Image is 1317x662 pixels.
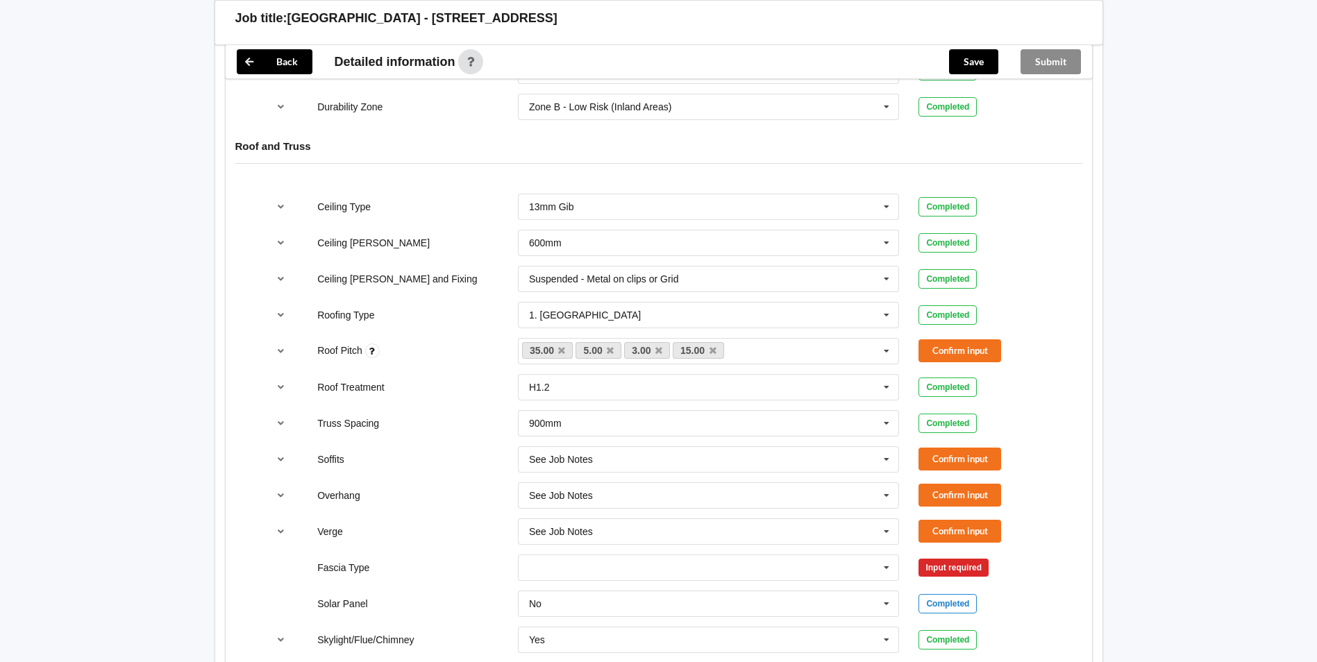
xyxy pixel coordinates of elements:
[317,382,385,393] label: Roof Treatment
[317,454,344,465] label: Soffits
[624,342,670,359] a: 3.00
[267,303,294,328] button: reference-toggle
[317,490,360,501] label: Overhang
[317,273,477,285] label: Ceiling [PERSON_NAME] and Fixing
[918,414,977,433] div: Completed
[529,202,574,212] div: 13mm Gib
[317,598,367,609] label: Solar Panel
[267,519,294,544] button: reference-toggle
[317,634,414,645] label: Skylight/Flue/Chimney
[317,345,364,356] label: Roof Pitch
[918,594,977,613] div: Completed
[529,527,593,536] div: See Job Notes
[267,375,294,400] button: reference-toggle
[918,197,977,217] div: Completed
[918,269,977,289] div: Completed
[529,599,542,609] div: No
[529,310,641,320] div: 1. [GEOGRAPHIC_DATA]
[267,94,294,119] button: reference-toggle
[237,49,312,74] button: Back
[529,418,562,428] div: 900mm
[267,339,294,364] button: reference-toggle
[267,483,294,508] button: reference-toggle
[529,274,679,284] div: Suspended - Metal on clips or Grid
[267,194,294,219] button: reference-toggle
[673,342,724,359] a: 15.00
[529,635,545,645] div: Yes
[918,377,977,397] div: Completed
[918,233,977,253] div: Completed
[918,559,989,577] div: Input required
[529,455,593,464] div: See Job Notes
[918,484,1001,507] button: Confirm input
[918,97,977,117] div: Completed
[529,382,550,392] div: H1.2
[267,447,294,472] button: reference-toggle
[918,448,1001,470] button: Confirm input
[949,49,998,74] button: Save
[235,10,287,26] h3: Job title:
[918,305,977,325] div: Completed
[529,491,593,500] div: See Job Notes
[267,411,294,436] button: reference-toggle
[522,342,573,359] a: 35.00
[317,101,383,112] label: Durability Zone
[918,630,977,650] div: Completed
[529,238,562,248] div: 600mm
[287,10,557,26] h3: [GEOGRAPHIC_DATA] - [STREET_ADDRESS]
[335,56,455,68] span: Detailed information
[918,520,1001,543] button: Confirm input
[267,266,294,291] button: reference-toggle
[317,309,374,321] label: Roofing Type
[317,526,343,537] label: Verge
[317,201,371,212] label: Ceiling Type
[576,342,621,359] a: 5.00
[918,339,1001,362] button: Confirm input
[317,562,369,573] label: Fascia Type
[235,139,1082,153] h4: Roof and Truss
[267,627,294,652] button: reference-toggle
[317,418,379,429] label: Truss Spacing
[317,237,430,248] label: Ceiling [PERSON_NAME]
[267,230,294,255] button: reference-toggle
[529,102,671,112] div: Zone B - Low Risk (Inland Areas)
